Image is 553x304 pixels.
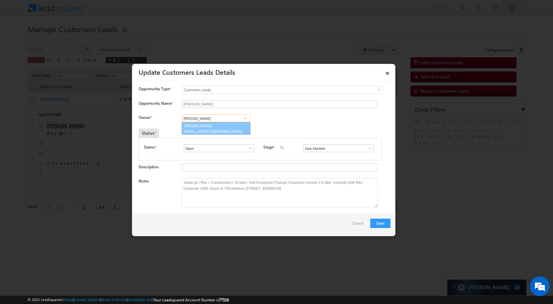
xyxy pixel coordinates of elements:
[352,219,367,231] a: Cancel
[108,3,124,19] div: Minimize live chat window
[154,297,229,302] span: Your Leadsquared Account Number is
[139,67,235,76] a: Update Customers Leads Details
[303,144,374,152] input: Type to Search
[139,179,149,183] label: Notes
[128,297,153,302] a: Acceptable Use
[241,115,249,122] a: Show All Items
[182,87,356,93] span: Customers Leads
[184,144,254,152] input: Type to Search
[184,129,244,134] span: [EMAIL_ADDRESS][DOMAIN_NAME]
[182,122,250,135] a: [PERSON_NAME]
[34,35,111,43] div: Chat with us now
[74,297,100,302] a: Contact Support
[139,86,170,92] span: Opportunity Type
[11,35,28,43] img: d_60004797649_company_0_60004797649
[90,203,119,212] em: Start Chat
[144,144,155,150] label: Status
[364,145,372,152] a: Show All Items
[245,145,253,152] a: Show All Items
[9,61,120,197] textarea: Type your message and hit 'Enter'
[139,128,159,138] div: Status
[139,115,151,120] label: Owner
[182,86,383,94] a: Customers Leads
[64,297,73,302] a: About
[219,297,229,302] span: 77516
[382,66,393,78] a: ×
[182,114,250,122] input: Type to Search
[370,219,390,228] button: Save
[139,164,159,169] label: Description
[263,144,273,150] label: Stage
[28,297,229,303] span: © 2025 LeadSquared | | | | |
[139,101,173,106] label: Opportunity Name
[101,297,127,302] a: Terms of Service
